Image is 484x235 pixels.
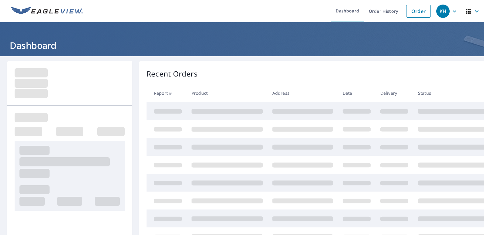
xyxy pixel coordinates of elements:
th: Date [338,84,375,102]
div: KH [436,5,450,18]
th: Address [268,84,338,102]
p: Recent Orders [147,68,198,79]
h1: Dashboard [7,39,477,52]
img: EV Logo [11,7,83,16]
th: Product [187,84,268,102]
th: Report # [147,84,187,102]
a: Order [406,5,431,18]
th: Delivery [375,84,413,102]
